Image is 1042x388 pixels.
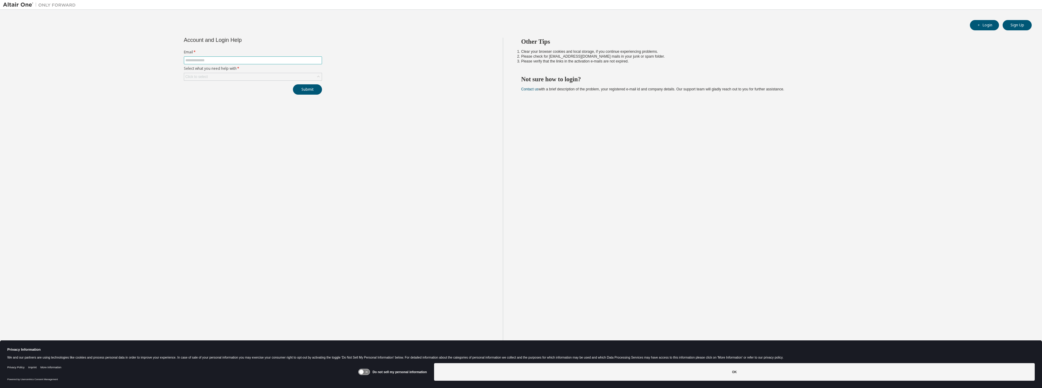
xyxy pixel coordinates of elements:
[184,38,294,42] div: Account and Login Help
[184,66,322,71] label: Select what you need help with
[185,74,208,79] div: Click to select
[521,38,1021,46] h2: Other Tips
[521,54,1021,59] li: Please check for [EMAIL_ADDRESS][DOMAIN_NAME] mails in your junk or spam folder.
[3,2,79,8] img: Altair One
[521,87,784,91] span: with a brief description of the problem, your registered e-mail id and company details. Our suppo...
[1003,20,1032,30] button: Sign Up
[521,49,1021,54] li: Clear your browser cookies and local storage, if you continue experiencing problems.
[521,87,539,91] a: Contact us
[521,59,1021,64] li: Please verify that the links in the activation e-mails are not expired.
[970,20,999,30] button: Login
[184,73,322,80] div: Click to select
[184,50,322,55] label: Email
[521,75,1021,83] h2: Not sure how to login?
[293,84,322,95] button: Submit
